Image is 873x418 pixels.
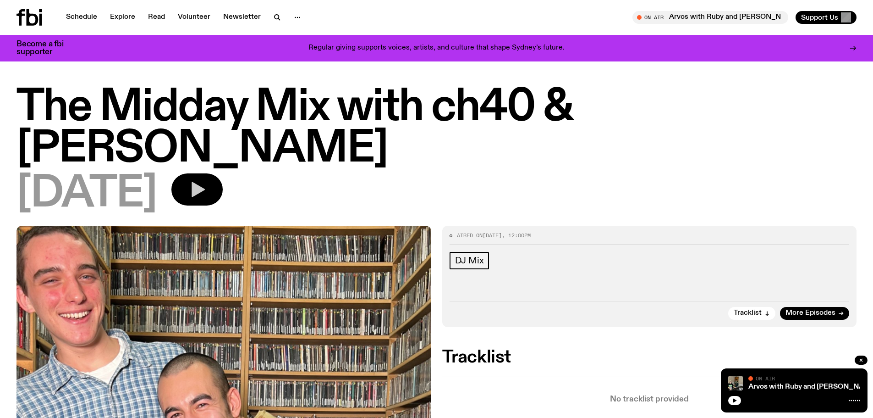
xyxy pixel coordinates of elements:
button: On AirArvos with Ruby and [PERSON_NAME] [632,11,788,24]
span: Tracklist [734,310,762,317]
a: Volunteer [172,11,216,24]
button: Tracklist [728,307,775,320]
p: No tracklist provided [442,396,857,403]
span: Aired on [457,232,483,239]
h3: Become a fbi supporter [16,40,75,56]
span: DJ Mix [455,256,484,266]
span: [DATE] [483,232,502,239]
span: Support Us [801,13,838,22]
p: Regular giving supports voices, artists, and culture that shape Sydney’s future. [308,44,565,52]
span: [DATE] [16,173,157,215]
span: More Episodes [785,310,835,317]
span: , 12:00pm [502,232,531,239]
a: Newsletter [218,11,266,24]
a: More Episodes [780,307,849,320]
a: Read [143,11,170,24]
h1: The Midday Mix with ch40 & [PERSON_NAME] [16,87,857,170]
h2: Tracklist [442,349,857,366]
span: On Air [756,375,775,381]
button: Support Us [796,11,857,24]
img: Ruby wears a Collarbones t shirt and pretends to play the DJ decks, Al sings into a pringles can.... [728,376,743,390]
a: Explore [104,11,141,24]
a: DJ Mix [450,252,489,269]
a: Schedule [60,11,103,24]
